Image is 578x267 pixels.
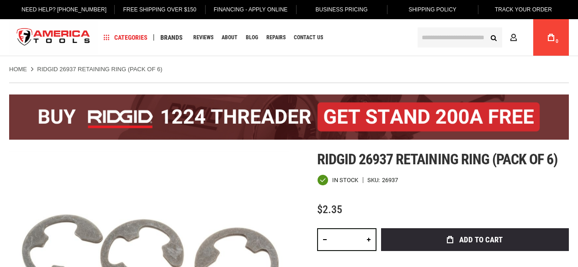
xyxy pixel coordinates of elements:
[160,34,183,41] span: Brands
[485,29,502,46] button: Search
[266,35,286,40] span: Repairs
[262,31,290,44] a: Repairs
[556,39,558,44] span: 0
[217,31,242,44] a: About
[408,6,456,13] span: Shipping Policy
[193,35,213,40] span: Reviews
[156,31,187,44] a: Brands
[37,66,162,73] strong: RIDGID 26937 RETAINING RING (PACK OF 6)
[9,94,569,140] img: BOGO: Buy the RIDGID® 1224 Threader (26092), get the 92467 200A Stand FREE!
[100,31,152,44] a: Categories
[104,34,148,41] span: Categories
[542,19,560,56] a: 0
[294,35,323,40] span: Contact Us
[222,35,238,40] span: About
[290,31,327,44] a: Contact Us
[317,151,558,168] span: Ridgid 26937 retaining ring (pack of 6)
[9,65,27,73] a: Home
[367,177,382,183] strong: SKU
[317,203,342,216] span: $2.35
[317,174,358,186] div: Availability
[246,35,258,40] span: Blog
[189,31,217,44] a: Reviews
[381,228,569,251] button: Add to Cart
[382,177,398,183] div: 26937
[459,236,503,244] span: Add to Cart
[9,21,98,55] a: store logo
[242,31,262,44] a: Blog
[332,177,358,183] span: In stock
[9,21,98,55] img: America Tools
